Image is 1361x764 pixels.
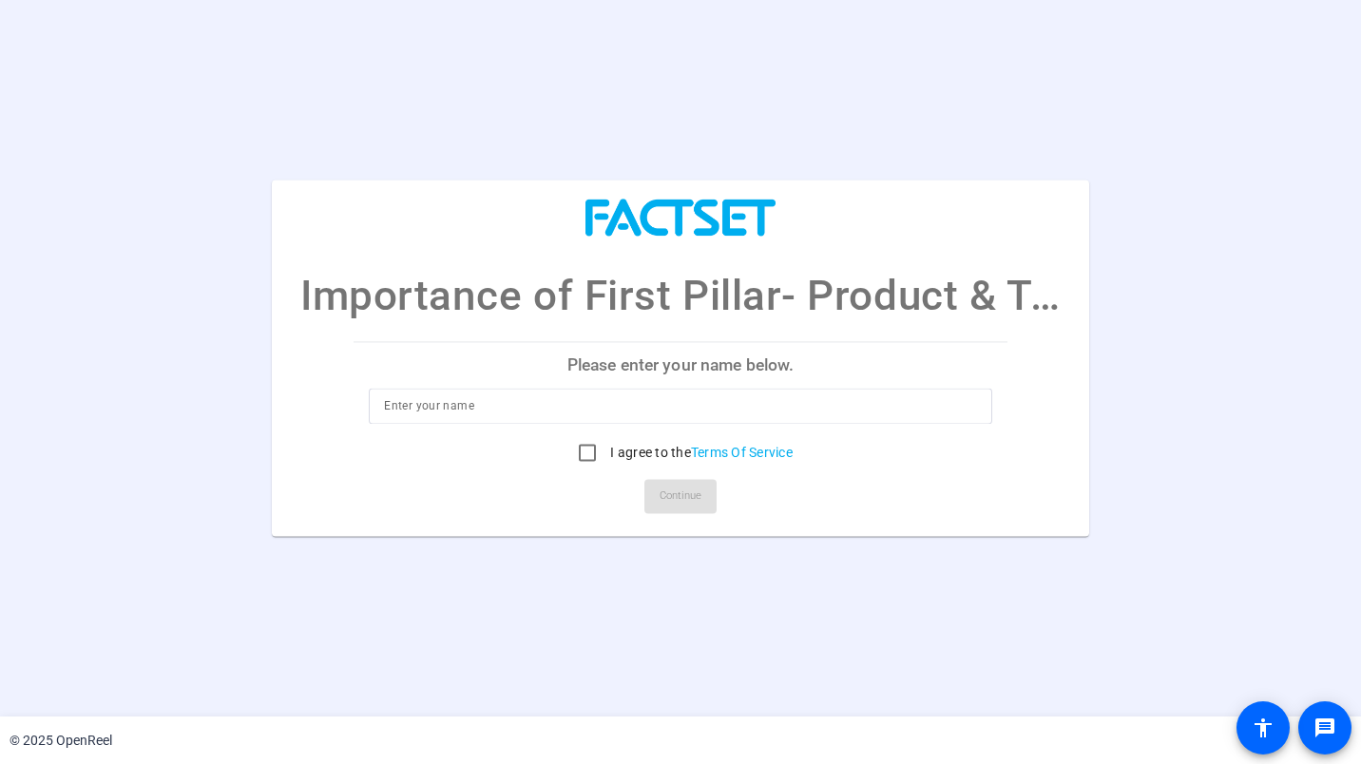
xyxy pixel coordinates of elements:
div: © 2025 OpenReel [10,731,112,751]
label: I agree to the [606,444,793,463]
p: Importance of First Pillar- Product & Tech TH [300,264,1061,327]
input: Enter your name [384,395,976,418]
mat-icon: message [1313,716,1336,739]
a: Terms Of Service [691,446,793,461]
p: Please enter your name below. [354,342,1006,388]
mat-icon: accessibility [1252,716,1275,739]
img: company-logo [585,199,776,236]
